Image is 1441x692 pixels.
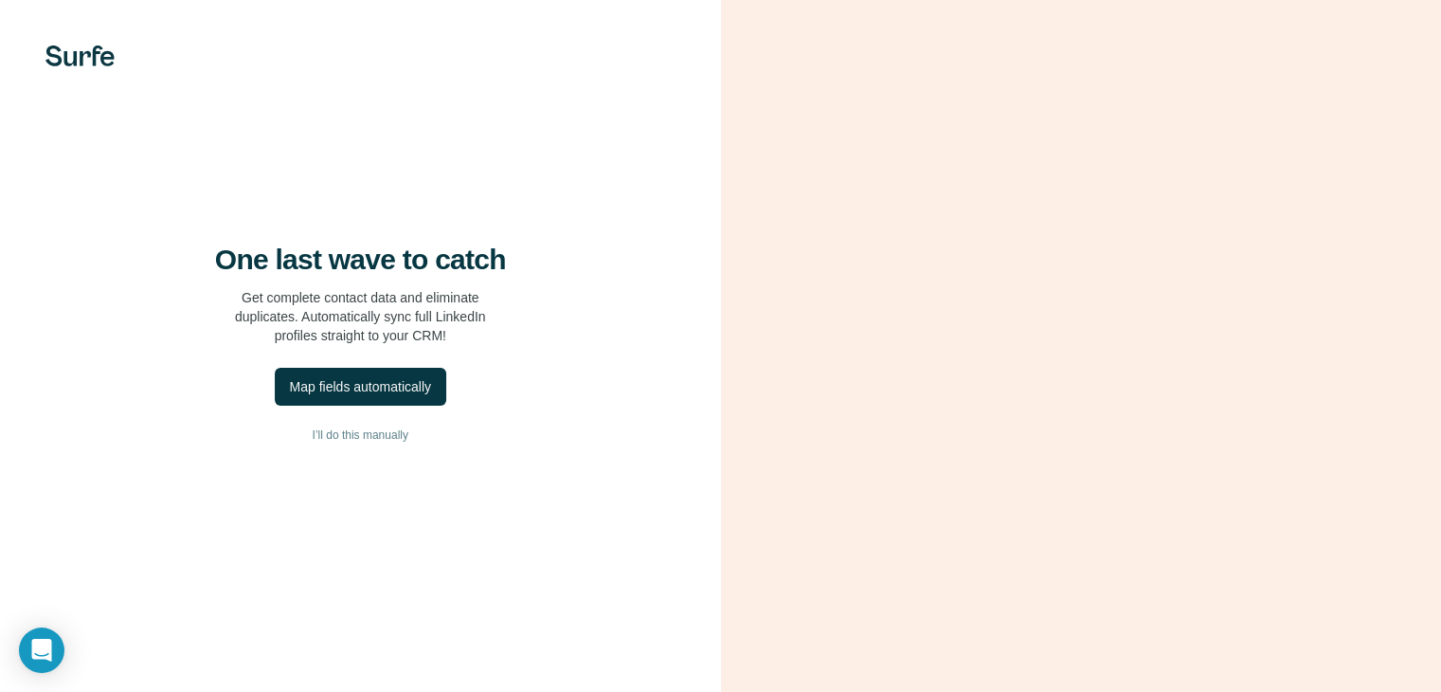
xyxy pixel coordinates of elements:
[19,628,64,673] div: Open Intercom Messenger
[38,421,683,449] button: I’ll do this manually
[313,427,408,444] span: I’ll do this manually
[45,46,115,66] img: Surfe's logo
[290,377,431,396] div: Map fields automatically
[235,288,486,345] p: Get complete contact data and eliminate duplicates. Automatically sync full LinkedIn profiles str...
[215,243,506,277] h4: One last wave to catch
[275,368,446,406] button: Map fields automatically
